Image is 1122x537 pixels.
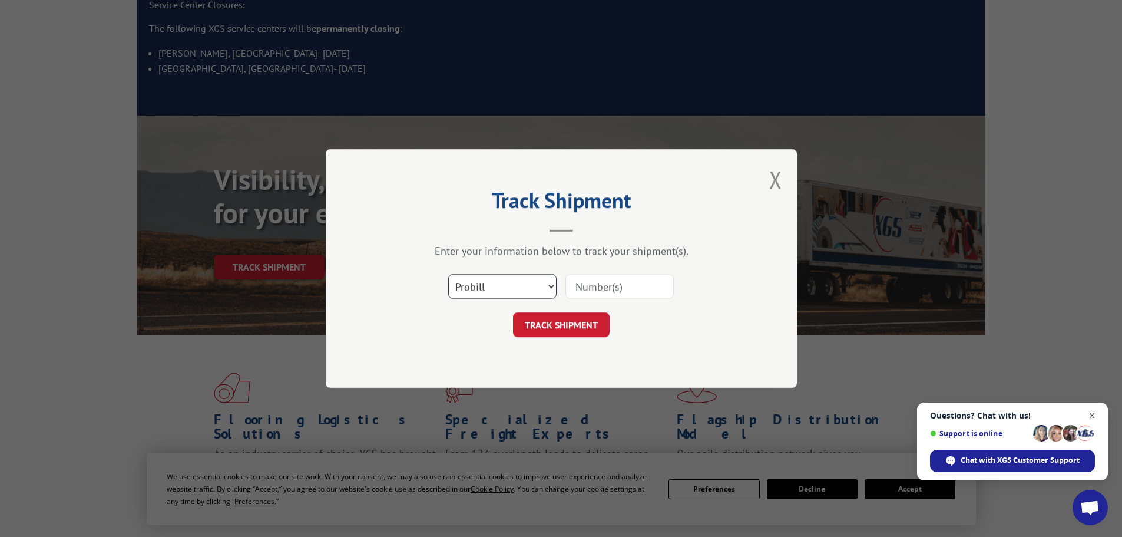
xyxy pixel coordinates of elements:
[1073,490,1108,525] a: Open chat
[385,244,738,258] div: Enter your information below to track your shipment(s).
[513,312,610,337] button: TRACK SHIPMENT
[385,192,738,215] h2: Track Shipment
[930,411,1095,420] span: Questions? Chat with us!
[930,450,1095,472] span: Chat with XGS Customer Support
[769,164,782,195] button: Close modal
[930,429,1029,438] span: Support is online
[565,274,674,299] input: Number(s)
[961,455,1080,466] span: Chat with XGS Customer Support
